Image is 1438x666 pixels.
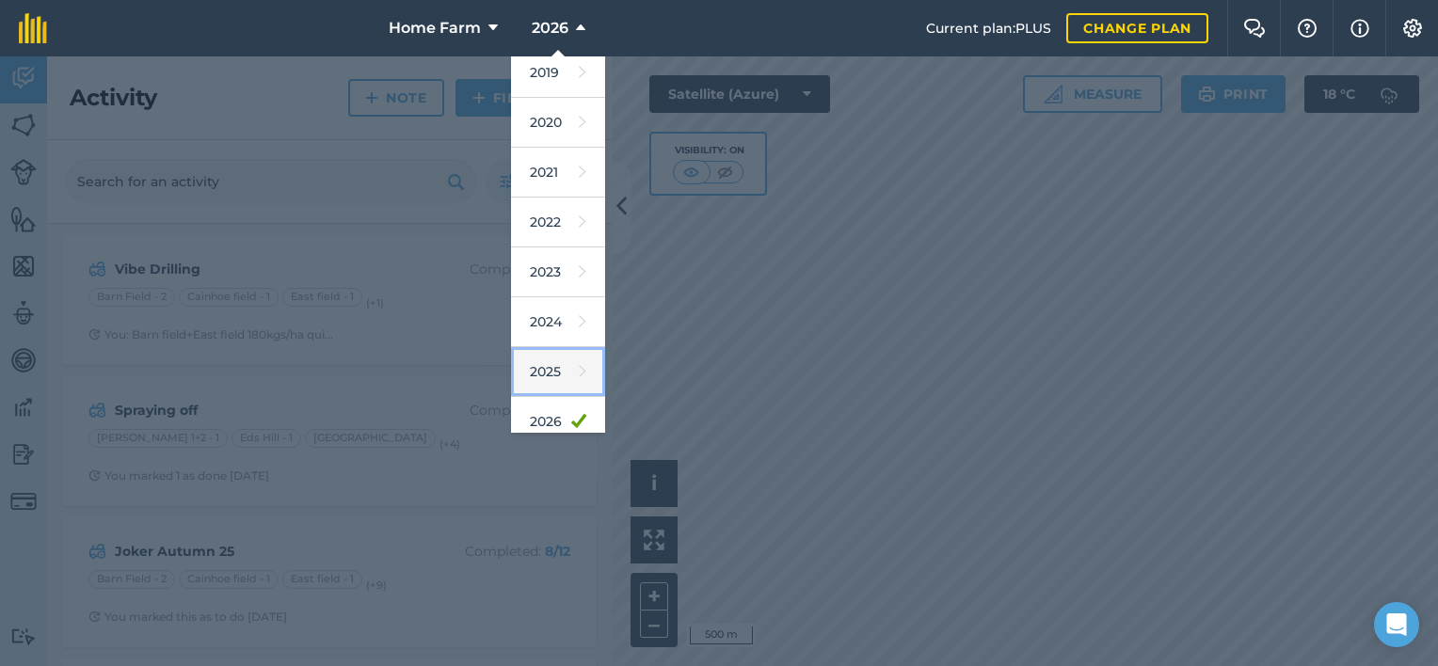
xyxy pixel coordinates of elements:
[511,297,605,347] a: 2024
[532,17,568,40] span: 2026
[389,17,481,40] span: Home Farm
[511,198,605,247] a: 2022
[1296,19,1318,38] img: A question mark icon
[1374,602,1419,647] div: Open Intercom Messenger
[511,48,605,98] a: 2019
[1401,19,1424,38] img: A cog icon
[511,148,605,198] a: 2021
[511,397,605,447] a: 2026
[511,347,605,397] a: 2025
[511,247,605,297] a: 2023
[511,98,605,148] a: 2020
[926,18,1051,39] span: Current plan : PLUS
[1066,13,1208,43] a: Change plan
[19,13,47,43] img: fieldmargin Logo
[1350,17,1369,40] img: svg+xml;base64,PHN2ZyB4bWxucz0iaHR0cDovL3d3dy53My5vcmcvMjAwMC9zdmciIHdpZHRoPSIxNyIgaGVpZ2h0PSIxNy...
[1243,19,1266,38] img: Two speech bubbles overlapping with the left bubble in the forefront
